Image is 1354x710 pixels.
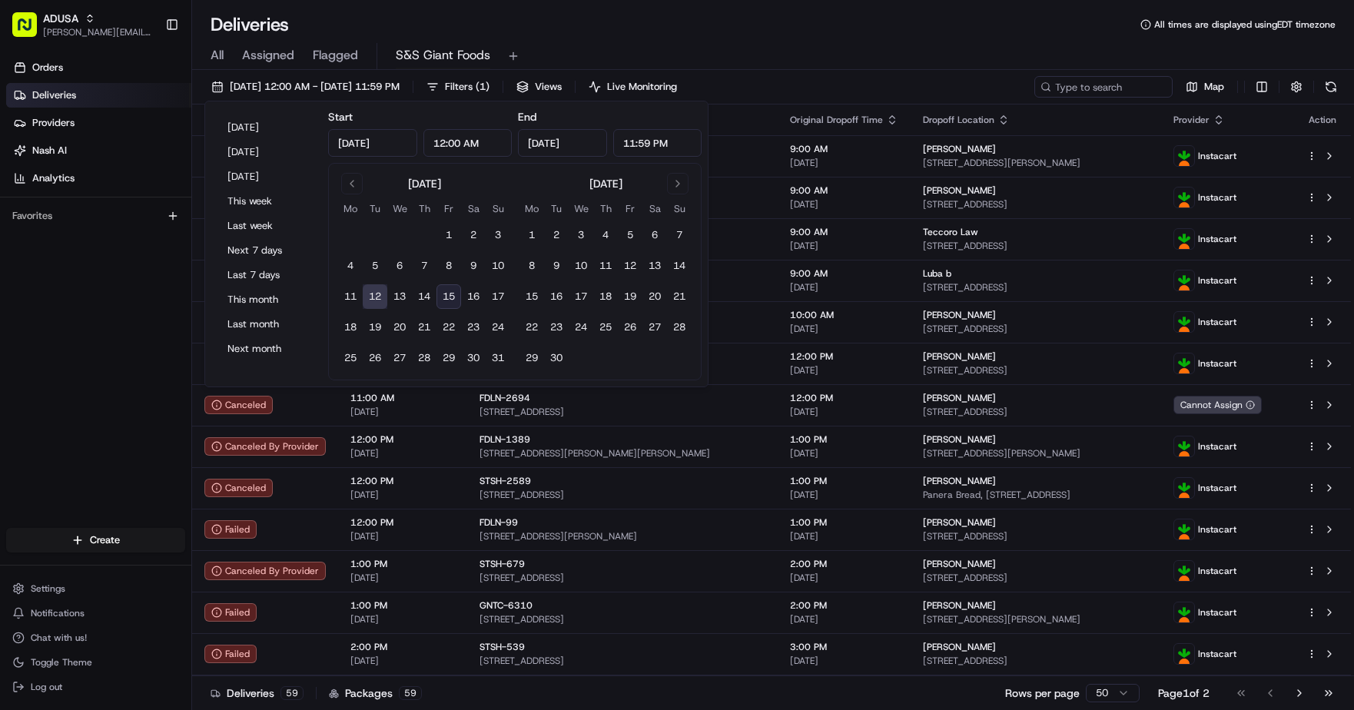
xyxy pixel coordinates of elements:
[15,147,43,174] img: 1736555255976-a54dd68f-1ca7-489b-9aae-adbdc363a1c4
[519,254,544,278] button: 8
[328,110,353,124] label: Start
[790,655,898,667] span: [DATE]
[399,686,422,700] div: 59
[204,562,326,580] button: Canceled By Provider
[618,284,642,309] button: 19
[480,613,765,625] span: [STREET_ADDRESS]
[790,323,898,335] span: [DATE]
[32,171,75,185] span: Analytics
[350,516,455,529] span: 12:00 PM
[31,632,87,644] span: Chat with us!
[480,558,525,570] span: STSH-679
[1174,561,1194,581] img: profile_instacart_ahold_partner.png
[923,475,996,487] span: [PERSON_NAME]
[211,12,289,37] h1: Deliveries
[1198,606,1236,619] span: Instacart
[642,201,667,217] th: Saturday
[242,46,294,65] span: Assigned
[1198,274,1236,287] span: Instacart
[667,201,692,217] th: Sunday
[6,204,185,228] div: Favorites
[6,111,191,135] a: Providers
[1173,396,1262,414] div: Cannot Assign
[790,281,898,294] span: [DATE]
[221,289,313,310] button: This month
[923,641,996,653] span: [PERSON_NAME]
[1174,270,1194,290] img: profile_instacart_ahold_partner.png
[519,346,544,370] button: 29
[618,201,642,217] th: Friday
[461,223,486,247] button: 2
[1174,187,1194,207] img: profile_instacart_ahold_partner.png
[6,578,185,599] button: Settings
[480,475,531,487] span: STSH-2589
[480,655,765,667] span: [STREET_ADDRESS]
[6,6,159,43] button: ADUSA[PERSON_NAME][EMAIL_ADDRESS][PERSON_NAME][DOMAIN_NAME]
[412,254,436,278] button: 7
[338,315,363,340] button: 18
[923,309,996,321] span: [PERSON_NAME]
[43,26,153,38] span: [PERSON_NAME][EMAIL_ADDRESS][PERSON_NAME][DOMAIN_NAME]
[350,641,455,653] span: 2:00 PM
[1174,146,1194,166] img: profile_instacart_ahold_partner.png
[32,88,76,102] span: Deliveries
[1174,229,1194,249] img: profile_instacart_ahold_partner.png
[6,138,191,163] a: Nash AI
[221,117,313,138] button: [DATE]
[519,223,544,247] button: 1
[1174,644,1194,664] img: profile_instacart_ahold_partner.png
[387,201,412,217] th: Wednesday
[43,11,78,26] button: ADUSA
[6,627,185,649] button: Chat with us!
[363,254,387,278] button: 5
[461,315,486,340] button: 23
[618,254,642,278] button: 12
[204,520,257,539] button: Failed
[387,346,412,370] button: 27
[618,315,642,340] button: 26
[108,260,186,272] a: Powered byPylon
[569,284,593,309] button: 17
[544,315,569,340] button: 23
[480,530,765,542] span: [STREET_ADDRESS][PERSON_NAME]
[1174,353,1194,373] img: profile_instacart_ahold_partner.png
[790,184,898,197] span: 9:00 AM
[790,572,898,584] span: [DATE]
[350,599,455,612] span: 1:00 PM
[204,437,326,456] div: Canceled By Provider
[519,284,544,309] button: 15
[486,315,510,340] button: 24
[480,433,530,446] span: FDLN-1389
[211,46,224,65] span: All
[544,223,569,247] button: 2
[923,433,996,446] span: [PERSON_NAME]
[1174,519,1194,539] img: profile_instacart_ahold_partner.png
[544,254,569,278] button: 9
[923,489,1149,501] span: Panera Bread, [STREET_ADDRESS]
[412,346,436,370] button: 28
[569,254,593,278] button: 10
[593,254,618,278] button: 11
[31,656,92,669] span: Toggle Theme
[40,99,254,115] input: Clear
[923,240,1149,252] span: [STREET_ADDRESS]
[221,338,313,360] button: Next month
[923,184,996,197] span: [PERSON_NAME]
[923,143,996,155] span: [PERSON_NAME]
[204,479,273,497] button: Canceled
[642,254,667,278] button: 13
[535,80,562,94] span: Views
[613,129,702,157] input: Time
[476,80,489,94] span: ( 1 )
[387,315,412,340] button: 20
[436,346,461,370] button: 29
[1174,436,1194,456] img: profile_instacart_ahold_partner.png
[923,516,996,529] span: [PERSON_NAME]
[1198,316,1236,328] span: Instacart
[221,264,313,286] button: Last 7 days
[350,433,455,446] span: 12:00 PM
[32,61,63,75] span: Orders
[350,475,455,487] span: 12:00 PM
[445,80,489,94] span: Filters
[350,558,455,570] span: 1:00 PM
